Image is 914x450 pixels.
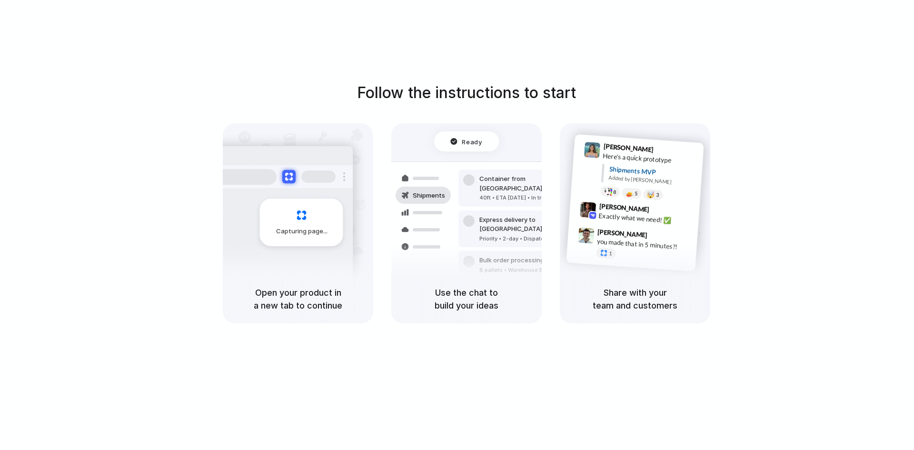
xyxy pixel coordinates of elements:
[479,235,582,243] div: Priority • 2-day • Dispatched
[603,151,698,167] div: Here's a quick prototype
[652,206,672,217] span: 9:42 AM
[479,215,582,234] div: Express delivery to [GEOGRAPHIC_DATA]
[609,251,612,256] span: 1
[479,194,582,202] div: 40ft • ETA [DATE] • In transit
[403,286,530,312] h5: Use the chat to build your ideas
[599,201,649,215] span: [PERSON_NAME]
[413,191,445,200] span: Shipments
[479,266,568,274] div: 8 pallets • Warehouse B • Packed
[462,137,482,146] span: Ready
[571,286,699,312] h5: Share with your team and customers
[276,227,329,236] span: Capturing page
[647,191,655,198] div: 🤯
[596,236,692,252] div: you made that in 5 minutes?!
[656,192,659,198] span: 3
[479,256,568,265] div: Bulk order processing
[479,174,582,193] div: Container from [GEOGRAPHIC_DATA]
[597,227,648,240] span: [PERSON_NAME]
[234,286,362,312] h5: Open your product in a new tab to continue
[650,231,670,242] span: 9:47 AM
[656,146,676,157] span: 9:41 AM
[608,174,696,188] div: Added by [PERSON_NAME]
[598,211,694,227] div: Exactly what we need! ✅
[357,81,576,104] h1: Follow the instructions to start
[613,190,616,195] span: 8
[609,164,697,180] div: Shipments MVP
[603,141,654,155] span: [PERSON_NAME]
[635,191,638,196] span: 5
